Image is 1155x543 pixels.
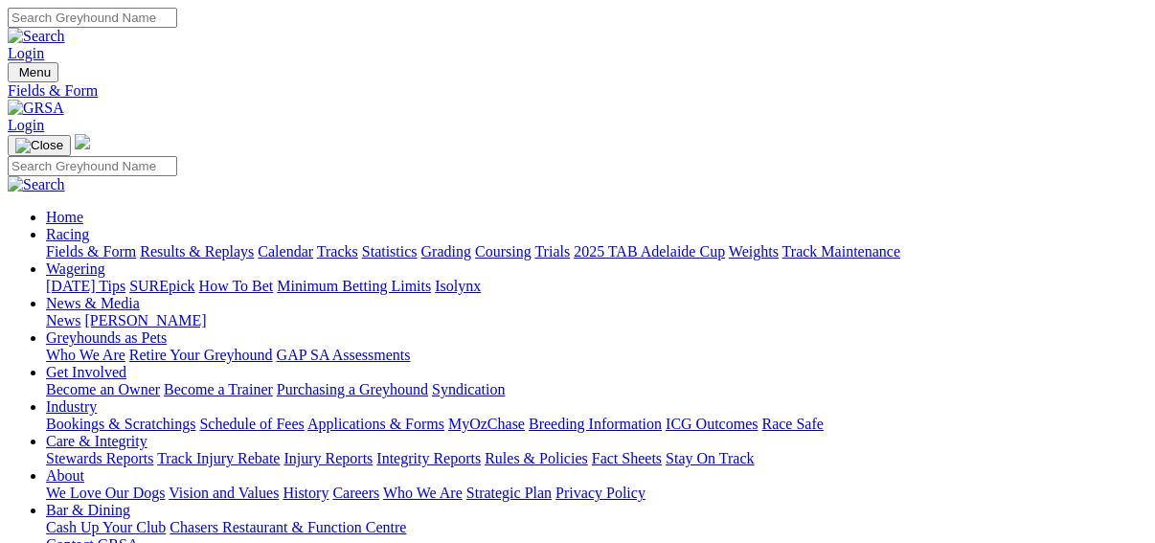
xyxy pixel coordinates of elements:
a: History [283,485,328,501]
a: Trials [534,243,570,260]
a: [DATE] Tips [46,278,125,294]
button: Toggle navigation [8,62,58,82]
div: Get Involved [46,381,1147,398]
div: Greyhounds as Pets [46,347,1147,364]
a: Fields & Form [46,243,136,260]
a: Who We Are [46,347,125,363]
a: Fact Sheets [592,450,662,466]
a: Care & Integrity [46,433,147,449]
div: Wagering [46,278,1147,295]
a: Who We Are [383,485,463,501]
a: Fields & Form [8,82,1147,100]
a: Stewards Reports [46,450,153,466]
a: Calendar [258,243,313,260]
a: News & Media [46,295,140,311]
a: Track Injury Rebate [157,450,280,466]
a: Stay On Track [666,450,754,466]
a: Login [8,117,44,133]
a: Racing [46,226,89,242]
a: Results & Replays [140,243,254,260]
a: MyOzChase [448,416,525,432]
img: Close [15,138,63,153]
a: Retire Your Greyhound [129,347,273,363]
a: Race Safe [761,416,823,432]
img: Search [8,176,65,193]
a: Tracks [317,243,358,260]
img: Search [8,28,65,45]
a: Greyhounds as Pets [46,329,167,346]
a: How To Bet [199,278,274,294]
a: About [46,467,84,484]
div: About [46,485,1147,502]
div: Care & Integrity [46,450,1147,467]
a: Statistics [362,243,418,260]
a: Schedule of Fees [199,416,304,432]
a: Cash Up Your Club [46,519,166,535]
a: Integrity Reports [376,450,481,466]
a: Bookings & Scratchings [46,416,195,432]
a: Bar & Dining [46,502,130,518]
a: Become an Owner [46,381,160,397]
a: Careers [332,485,379,501]
a: Home [46,209,83,225]
div: News & Media [46,312,1147,329]
span: Menu [19,65,51,79]
a: Purchasing a Greyhound [277,381,428,397]
a: Applications & Forms [307,416,444,432]
a: 2025 TAB Adelaide Cup [574,243,725,260]
a: Login [8,45,44,61]
a: We Love Our Dogs [46,485,165,501]
a: Rules & Policies [485,450,588,466]
a: Track Maintenance [782,243,900,260]
div: Bar & Dining [46,519,1147,536]
a: News [46,312,80,328]
img: GRSA [8,100,64,117]
a: Get Involved [46,364,126,380]
div: Racing [46,243,1147,260]
a: Minimum Betting Limits [277,278,431,294]
a: [PERSON_NAME] [84,312,206,328]
a: Wagering [46,260,105,277]
a: Strategic Plan [466,485,552,501]
a: Injury Reports [283,450,373,466]
a: Industry [46,398,97,415]
a: Coursing [475,243,532,260]
a: Isolynx [435,278,481,294]
div: Industry [46,416,1147,433]
a: Become a Trainer [164,381,273,397]
a: ICG Outcomes [666,416,758,432]
a: Grading [421,243,471,260]
img: logo-grsa-white.png [75,134,90,149]
a: GAP SA Assessments [277,347,411,363]
button: Toggle navigation [8,135,71,156]
a: Privacy Policy [555,485,645,501]
input: Search [8,8,177,28]
a: Syndication [432,381,505,397]
a: Vision and Values [169,485,279,501]
a: Chasers Restaurant & Function Centre [170,519,406,535]
a: Breeding Information [529,416,662,432]
a: SUREpick [129,278,194,294]
a: Weights [729,243,779,260]
input: Search [8,156,177,176]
